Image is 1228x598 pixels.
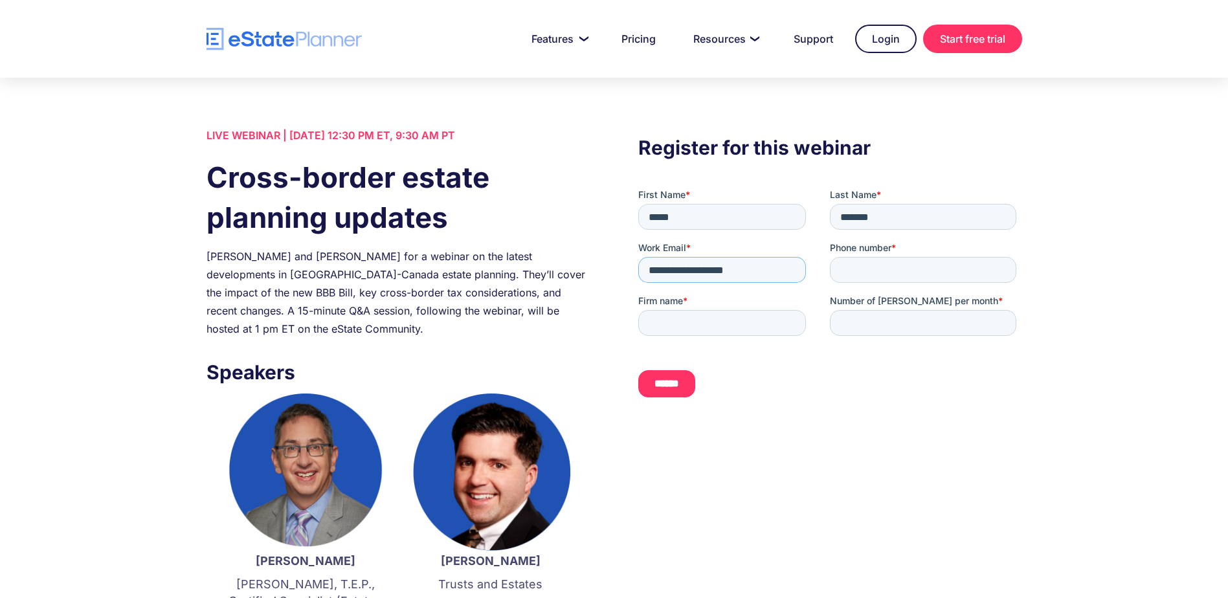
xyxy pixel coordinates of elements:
div: [PERSON_NAME] and [PERSON_NAME] for a webinar on the latest developments in [GEOGRAPHIC_DATA]-Can... [207,247,590,338]
strong: [PERSON_NAME] [441,554,541,568]
iframe: Form 0 [638,188,1021,408]
strong: [PERSON_NAME] [256,554,355,568]
h1: Cross-border estate planning updates [207,157,590,238]
h3: Speakers [207,357,590,387]
a: Support [778,26,849,52]
a: Resources [678,26,772,52]
p: Trusts and Estates [411,576,570,593]
a: Start free trial [923,25,1022,53]
a: Pricing [606,26,671,52]
a: home [207,28,362,50]
a: Login [855,25,917,53]
h3: Register for this webinar [638,133,1021,162]
div: LIVE WEBINAR | [DATE] 12:30 PM ET, 9:30 AM PT [207,126,590,144]
a: Features [516,26,599,52]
